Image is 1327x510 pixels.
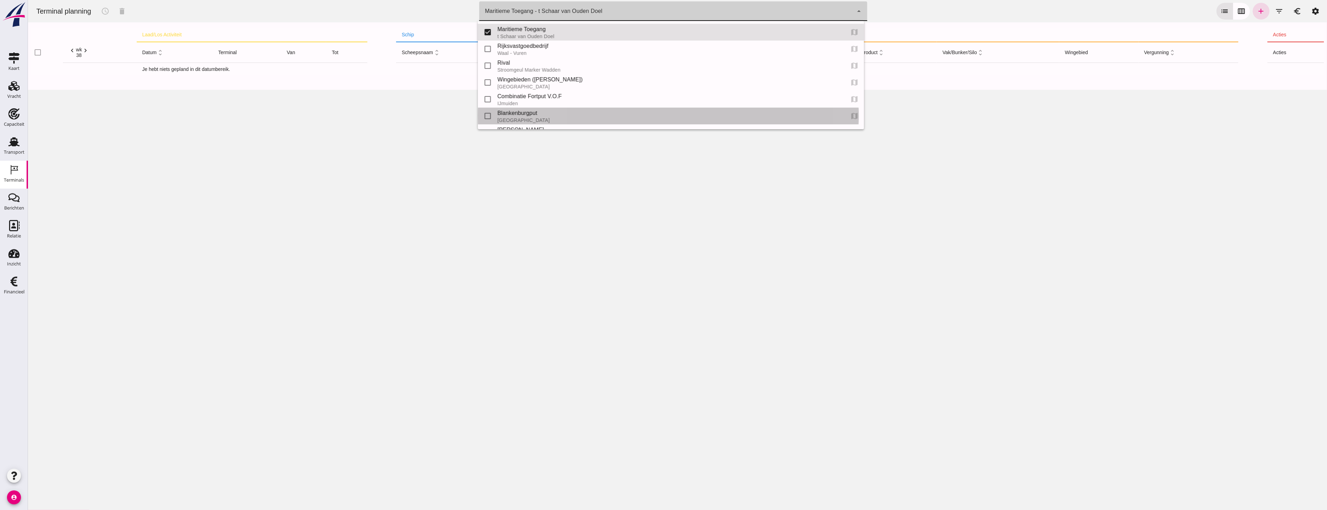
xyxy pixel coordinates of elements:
span: vergunning [1116,50,1148,55]
th: van [253,42,298,63]
div: Inzicht [7,262,21,266]
i: chevron_right [54,47,61,54]
th: acties [1240,28,1296,42]
div: wk [48,47,54,52]
div: Waal - Vuren [469,50,811,56]
th: tot [298,42,339,63]
i: filter_list [1247,7,1256,15]
span: product [833,50,857,55]
td: Je hebt niets gepland in dit datumbereik. [109,63,1296,75]
div: Rival [469,59,811,67]
div: Maritieme Toegang - t Schaar van Ouden Doel [457,7,574,15]
div: [GEOGRAPHIC_DATA] [469,84,811,89]
i: account_circle [7,490,21,504]
th: terminal [185,42,253,63]
i: unfold_more [1141,49,1148,56]
div: t Schaar van Ouden Doel [469,34,811,39]
div: Rijksvastgoedbedrijf [469,42,811,50]
i: list [1193,7,1201,15]
span: vak/bunker/silo [914,50,956,55]
div: Transport [4,150,24,154]
i: unfold_more [949,49,956,56]
th: acties [1240,42,1296,63]
div: Terminal planning [3,6,69,16]
div: Terminals [4,178,24,182]
th: schip [368,28,630,42]
i: Je kunt voor deze terminal plannen [822,78,831,87]
i: Je kunt voor deze terminal plannen [822,61,831,70]
div: Kaart [8,66,20,71]
div: Blankenburgput [469,109,811,117]
div: Maritieme Toegang [469,25,811,34]
div: Stroomgeul Marker Wadden [469,67,811,73]
div: Wingebieden ([PERSON_NAME]) [469,75,811,84]
i: chevron_left [41,47,48,54]
th: product [659,28,1211,42]
i: Je kunt voor deze terminal plannen [822,28,831,36]
i: unfold_more [405,49,413,56]
i: settings [1284,7,1292,15]
div: 38 [48,52,54,58]
div: Financieel [4,290,24,294]
div: [PERSON_NAME] [469,126,811,134]
div: Vracht [7,94,21,99]
img: logo-small.a267ee39.svg [1,2,27,28]
span: datum [114,50,136,55]
th: wingebied [1031,42,1111,63]
th: laad/los activiteit [109,28,339,42]
i: add [1229,7,1238,15]
div: IJmuiden [469,101,811,106]
i: Je kunt voor deze terminal plannen [822,112,831,120]
div: Berichten [4,206,24,210]
div: Relatie [7,234,21,238]
div: [GEOGRAPHIC_DATA] [469,117,811,123]
div: Combinatie Fortput V.O.F [469,92,811,101]
i: Je kunt voor deze terminal plannen [822,45,831,53]
div: Capaciteit [4,122,24,126]
i: arrow_drop_down [827,7,835,15]
span: scheepsnaam [374,50,413,55]
i: unfold_more [850,49,857,56]
i: Je kunt voor deze terminal plannen [822,95,831,103]
i: euro [1265,7,1274,15]
i: calendar_view_week [1210,7,1218,15]
i: unfold_more [129,49,136,56]
i: Je kunt voor deze terminal plannen [822,129,831,137]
